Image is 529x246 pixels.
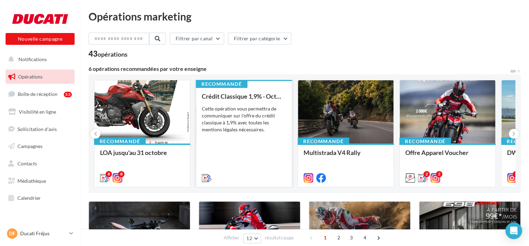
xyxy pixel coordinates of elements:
[399,138,451,145] div: Recommandé
[196,80,247,88] div: Recommandé
[4,139,76,154] a: Campagnes
[170,33,224,44] button: Filtrer par canal
[405,149,490,163] div: Offre Apparel Voucher
[4,87,76,101] a: Boîte de réception53
[4,191,76,205] a: Calendrier
[224,235,239,241] span: Afficher
[359,232,370,243] span: 4
[18,91,58,97] span: Boîte de réception
[89,11,521,22] div: Opérations marketing
[18,56,47,62] span: Notifications
[9,230,15,237] span: DF
[4,122,76,137] a: Sollicitation d'avis
[4,52,73,67] button: Notifications
[20,230,67,237] p: Ducati Fréjus
[436,171,442,177] div: 2
[333,232,344,243] span: 2
[17,178,46,184] span: Médiathèque
[4,105,76,119] a: Visibilité en ligne
[100,149,184,163] div: LOA jusqu'au 31 octobre
[17,195,41,201] span: Calendrier
[98,51,128,57] div: opérations
[17,143,43,149] span: Campagnes
[228,33,291,44] button: Filtrer par catégorie
[17,126,57,132] span: Sollicitation d'avis
[346,232,357,243] span: 3
[18,74,43,80] span: Opérations
[4,69,76,84] a: Opérations
[304,149,388,163] div: Multistrada V4 Rally
[202,105,286,133] div: Cette opération vous permettra de communiquer sur l'offre du crédit classique à 1,9% avec toutes ...
[513,171,519,177] div: 5
[6,227,75,240] a: DF Ducati Fréjus
[265,235,294,241] span: résultats/page
[202,93,286,100] div: Crédit Classique 1,9% - Octobre 2025
[505,222,522,239] div: Open Intercom Messenger
[4,156,76,171] a: Contacts
[320,232,331,243] span: 1
[118,171,124,177] div: 8
[6,33,75,45] button: Nouvelle campagne
[89,66,509,72] div: 6 opérations recommandées par votre enseigne
[243,233,261,243] button: 12
[106,171,112,177] div: 8
[423,171,430,177] div: 2
[89,50,128,58] div: 43
[246,236,252,241] span: 12
[17,161,37,166] span: Contacts
[4,174,76,188] a: Médiathèque
[64,92,72,97] div: 53
[298,138,349,145] div: Recommandé
[19,109,56,115] span: Visibilité en ligne
[94,138,146,145] div: Recommandé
